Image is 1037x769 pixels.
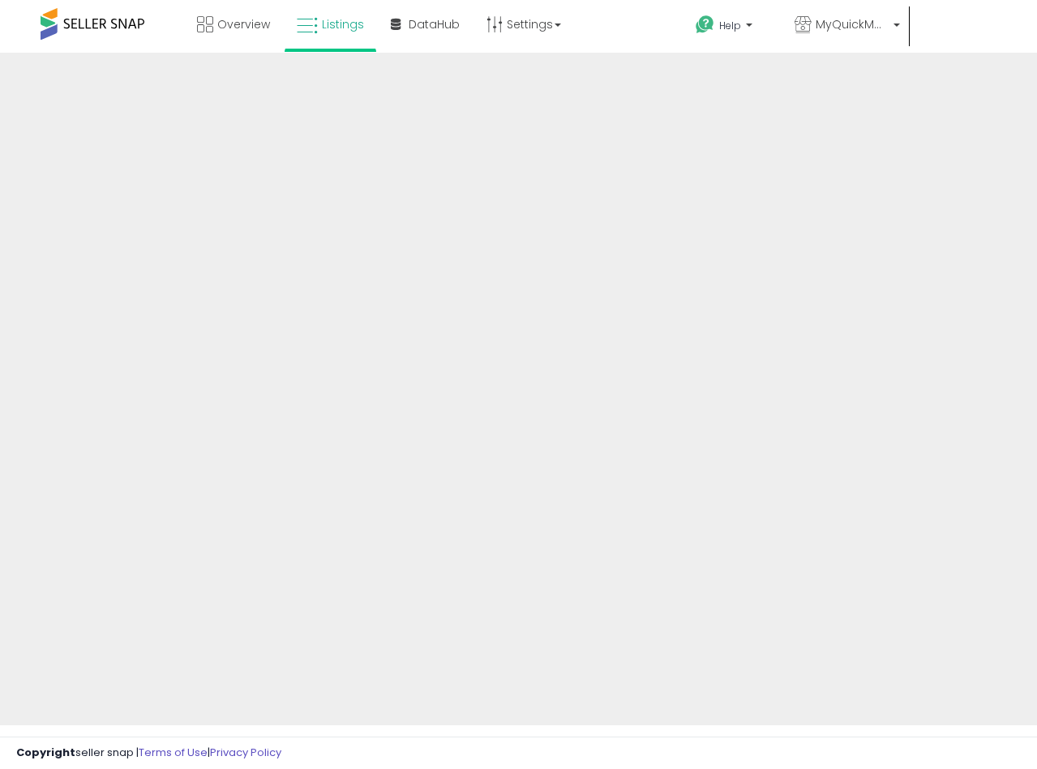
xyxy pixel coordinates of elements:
span: Overview [217,16,270,32]
span: Help [719,19,741,32]
i: Get Help [695,15,715,35]
span: MyQuickMart [816,16,889,32]
span: DataHub [409,16,460,32]
a: Help [683,2,780,53]
span: Listings [322,16,364,32]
